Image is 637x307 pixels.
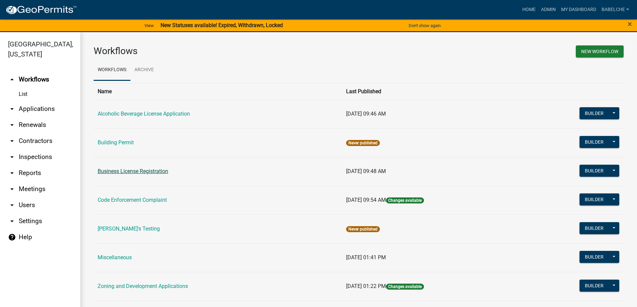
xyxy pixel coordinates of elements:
a: Workflows [94,59,130,81]
a: Miscellaneous [98,254,132,261]
a: Code Enforcement Complaint [98,197,167,203]
span: [DATE] 09:54 AM [346,197,386,203]
i: arrow_drop_down [8,153,16,161]
span: Changes available [386,197,424,203]
button: Don't show again [406,20,443,31]
i: arrow_drop_down [8,169,16,177]
button: Builder [579,251,609,263]
i: arrow_drop_up [8,75,16,84]
i: arrow_drop_down [8,201,16,209]
button: New Workflow [576,45,624,57]
span: Changes available [386,284,424,290]
span: [DATE] 09:46 AM [346,111,386,117]
span: Never published [346,140,380,146]
i: arrow_drop_down [8,121,16,129]
a: My Dashboard [558,3,599,16]
span: [DATE] 01:41 PM [346,254,386,261]
button: Builder [579,222,609,234]
i: arrow_drop_down [8,217,16,225]
button: Builder [579,165,609,177]
h3: Workflows [94,45,354,57]
span: [DATE] 09:48 AM [346,168,386,174]
i: arrow_drop_down [8,105,16,113]
i: help [8,233,16,241]
a: Business License Registration [98,168,168,174]
a: Building Permit [98,139,134,146]
button: Builder [579,136,609,148]
a: View [142,20,156,31]
th: Name [94,83,342,100]
i: arrow_drop_down [8,137,16,145]
a: Zoning and Development Applications [98,283,188,289]
span: [DATE] 01:22 PM [346,283,386,289]
a: Archive [130,59,158,81]
button: Builder [579,280,609,292]
a: Alcoholic Beverage License Application [98,111,190,117]
th: Last Published [342,83,522,100]
a: Admin [538,3,558,16]
span: × [628,19,632,29]
a: babelche [599,3,632,16]
button: Close [628,20,632,28]
a: [PERSON_NAME]'s Testing [98,225,160,232]
i: arrow_drop_down [8,185,16,193]
span: Never published [346,226,380,232]
strong: New Statuses available! Expired, Withdrawn, Locked [161,22,283,28]
a: Home [520,3,538,16]
button: Builder [579,193,609,205]
button: Builder [579,107,609,119]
